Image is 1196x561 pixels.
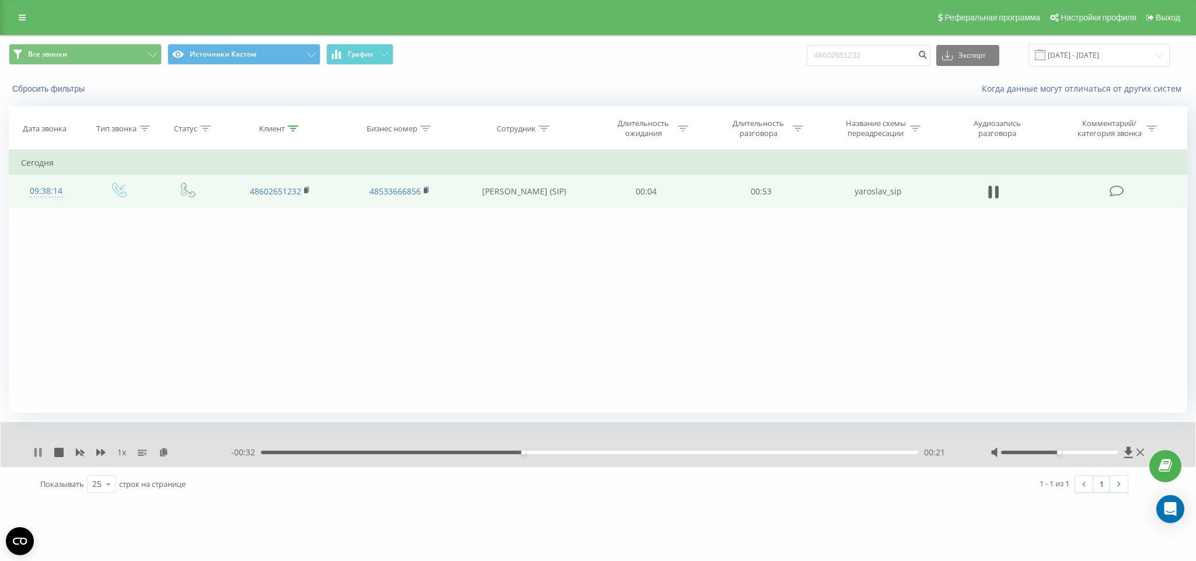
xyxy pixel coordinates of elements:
[21,180,71,203] div: 09:38:14
[117,447,126,458] span: 1 x
[845,119,907,138] div: Название схемы переадресации
[521,450,526,455] div: Accessibility label
[1075,119,1143,138] div: Комментарий/категория звонка
[807,45,930,66] input: Поиск по номеру
[936,45,999,66] button: Экспорт
[348,50,374,58] span: График
[174,124,197,134] div: Статус
[367,124,417,134] div: Бизнес номер
[23,124,67,134] div: Дата звонка
[612,119,675,138] div: Длительность ожидания
[944,13,1040,22] span: Реферальная программа
[40,479,84,489] span: Показывать
[588,175,703,208] td: 00:04
[28,50,67,59] span: Все звонки
[259,124,285,134] div: Клиент
[1156,495,1184,523] div: Open Intercom Messenger
[1156,13,1180,22] span: Выход
[231,447,261,458] span: - 00:32
[250,186,301,197] a: 48602651232
[9,44,162,65] button: Все звонки
[168,44,320,65] button: Источники Кастом
[982,83,1187,94] a: Когда данные могут отличаться от других систем
[1061,13,1136,22] span: Настройки профиля
[326,44,393,65] button: График
[6,527,34,555] button: Open CMP widget
[818,175,938,208] td: yaroslav_sip
[727,119,790,138] div: Длительность разговора
[703,175,818,208] td: 00:53
[119,479,186,489] span: строк на странице
[9,83,90,94] button: Сбросить фильтры
[92,478,102,490] div: 25
[460,175,589,208] td: [PERSON_NAME] (SIP)
[960,119,1035,138] div: Аудиозапись разговора
[1057,450,1062,455] div: Accessibility label
[924,447,945,458] span: 00:21
[9,151,1187,175] td: Сегодня
[497,124,536,134] div: Сотрудник
[369,186,421,197] a: 48533666856
[1093,476,1110,492] a: 1
[96,124,137,134] div: Тип звонка
[1040,478,1069,489] div: 1 - 1 из 1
